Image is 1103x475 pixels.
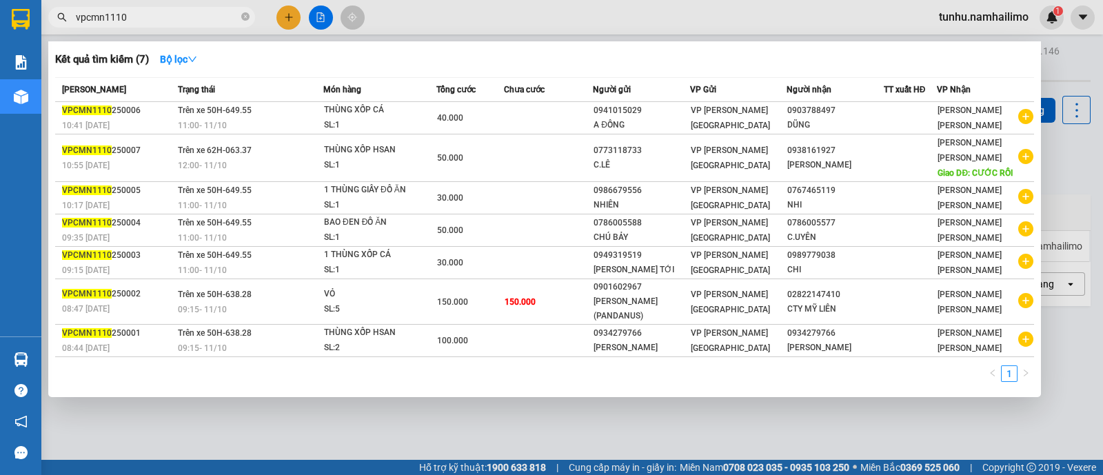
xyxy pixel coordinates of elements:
span: [PERSON_NAME] [PERSON_NAME] [938,328,1002,353]
span: 08:47 [DATE] [62,304,110,314]
span: 30.000 [437,258,463,267]
h3: Kết quả tìm kiếm ( 7 ) [55,52,149,67]
span: VPCMN1110 [62,328,112,338]
span: search [57,12,67,22]
div: 250006 [62,103,174,118]
div: [PERSON_NAME] (PANDANUS) [594,294,689,323]
span: down [188,54,197,64]
span: plus-circle [1018,109,1033,124]
span: 10:55 [DATE] [62,161,110,170]
span: VP [PERSON_NAME][GEOGRAPHIC_DATA] [691,328,770,353]
div: CHÚ BẢY [594,230,689,245]
span: [PERSON_NAME] [PERSON_NAME] [938,185,1002,210]
span: Món hàng [323,85,361,94]
span: Giao DĐ: CƯỚC RỒI [938,168,1013,178]
div: NHIÊN [594,198,689,212]
span: 10:41 [DATE] [62,121,110,130]
div: [PERSON_NAME] TỚI [594,263,689,277]
li: Previous Page [984,365,1001,382]
img: logo-vxr [12,9,30,30]
span: VPCMN1110 [62,145,112,155]
div: SL: 2 [324,341,427,356]
div: SL: 1 [324,158,427,173]
span: 12:00 - 11/10 [178,161,227,170]
span: 40.000 [437,113,463,123]
div: DŨNG [787,118,882,132]
span: right [1022,369,1030,377]
div: [PERSON_NAME] [594,341,689,355]
div: 0901602967 [594,280,689,294]
span: 150.000 [437,297,468,307]
button: right [1018,365,1034,382]
div: 0773118733 [594,143,689,158]
span: VPCMN1110 [62,218,112,228]
div: 0989779038 [787,248,882,263]
span: close-circle [241,12,250,21]
div: NHI [787,198,882,212]
div: 0903788497 [787,103,882,118]
div: THÙNG XỐP HSAN [324,325,427,341]
strong: Bộ lọc [160,54,197,65]
span: Trên xe 50H-649.55 [178,185,252,195]
li: 1 [1001,365,1018,382]
span: 08:44 [DATE] [62,343,110,353]
span: 11:00 - 11/10 [178,121,227,130]
div: BAO ĐEN ĐỒ ĂN [324,215,427,230]
div: SL: 1 [324,230,427,245]
span: VPCMN1110 [62,105,112,115]
div: THÙNG XỐP CÁ [324,103,427,118]
span: Trên xe 50H-649.55 [178,218,252,228]
span: message [14,446,28,459]
span: 09:15 - 11/10 [178,343,227,353]
span: VP Gửi [690,85,716,94]
div: 0767465119 [787,183,882,198]
span: VPCMN1110 [62,250,112,260]
div: [PERSON_NAME] [787,341,882,355]
span: plus-circle [1018,332,1033,347]
span: 50.000 [437,225,463,235]
div: SL: 1 [324,263,427,278]
span: 11:00 - 11/10 [178,233,227,243]
span: 150.000 [505,297,536,307]
span: VP [PERSON_NAME][GEOGRAPHIC_DATA] [691,218,770,243]
div: CTY MỸ LIÊN [787,302,882,316]
div: SL: 1 [324,198,427,213]
span: Tổng cước [436,85,476,94]
span: question-circle [14,384,28,397]
span: plus-circle [1018,149,1033,164]
div: THÙNG XỐP HSAN [324,143,427,158]
span: [PERSON_NAME] [PERSON_NAME] [938,290,1002,314]
span: 11:00 - 11/10 [178,201,227,210]
span: VPCMN1110 [62,185,112,195]
div: A ĐỒNG [594,118,689,132]
div: 0934279766 [594,326,689,341]
span: Trên xe 50H-649.55 [178,105,252,115]
span: plus-circle [1018,254,1033,269]
div: 0949319519 [594,248,689,263]
span: plus-circle [1018,293,1033,308]
div: [PERSON_NAME] [787,158,882,172]
span: notification [14,415,28,428]
span: Người nhận [787,85,831,94]
span: VP [PERSON_NAME][GEOGRAPHIC_DATA] [691,290,770,314]
div: 0938161927 [787,143,882,158]
span: 50.000 [437,153,463,163]
div: 0986679556 [594,183,689,198]
span: Chưa cước [504,85,545,94]
li: Next Page [1018,365,1034,382]
div: 0934279766 [787,326,882,341]
div: 250001 [62,326,174,341]
span: VP [PERSON_NAME][GEOGRAPHIC_DATA] [691,185,770,210]
div: CHI [787,263,882,277]
div: 250005 [62,183,174,198]
div: 1 THÙNG XỐP CÁ [324,247,427,263]
div: 1 THÙNG GIẤY ĐỒ ĂN [324,183,427,198]
span: 100.000 [437,336,468,345]
span: [PERSON_NAME] [PERSON_NAME] [938,218,1002,243]
span: Trên xe 62H-063.37 [178,145,252,155]
span: VPCMN1110 [62,289,112,299]
a: 1 [1002,366,1017,381]
span: 09:35 [DATE] [62,233,110,243]
img: warehouse-icon [14,352,28,367]
div: C.UYÊN [787,230,882,245]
